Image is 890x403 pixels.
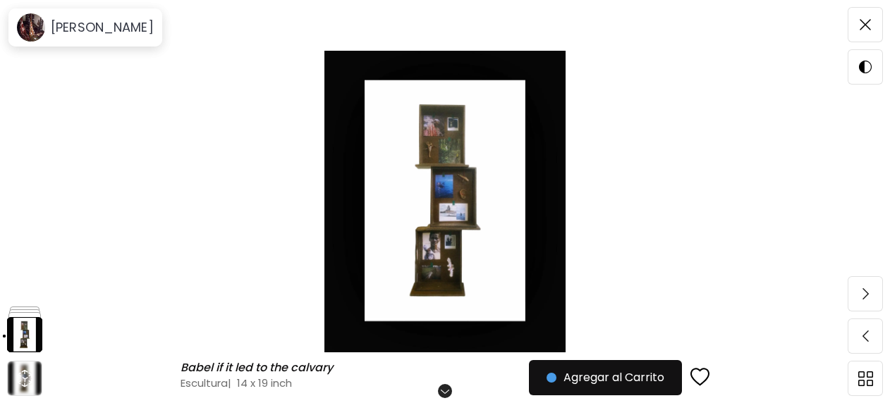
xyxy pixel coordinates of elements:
[547,369,664,386] span: Agregar al Carrito
[181,376,575,390] h4: Escultura | 14 x 19 inch
[682,359,719,397] button: favorites
[13,367,36,390] div: animation
[51,19,154,36] h6: [PERSON_NAME]
[181,361,336,375] h6: Babel if it led to the calvary
[529,360,682,395] button: Agregar al Carrito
